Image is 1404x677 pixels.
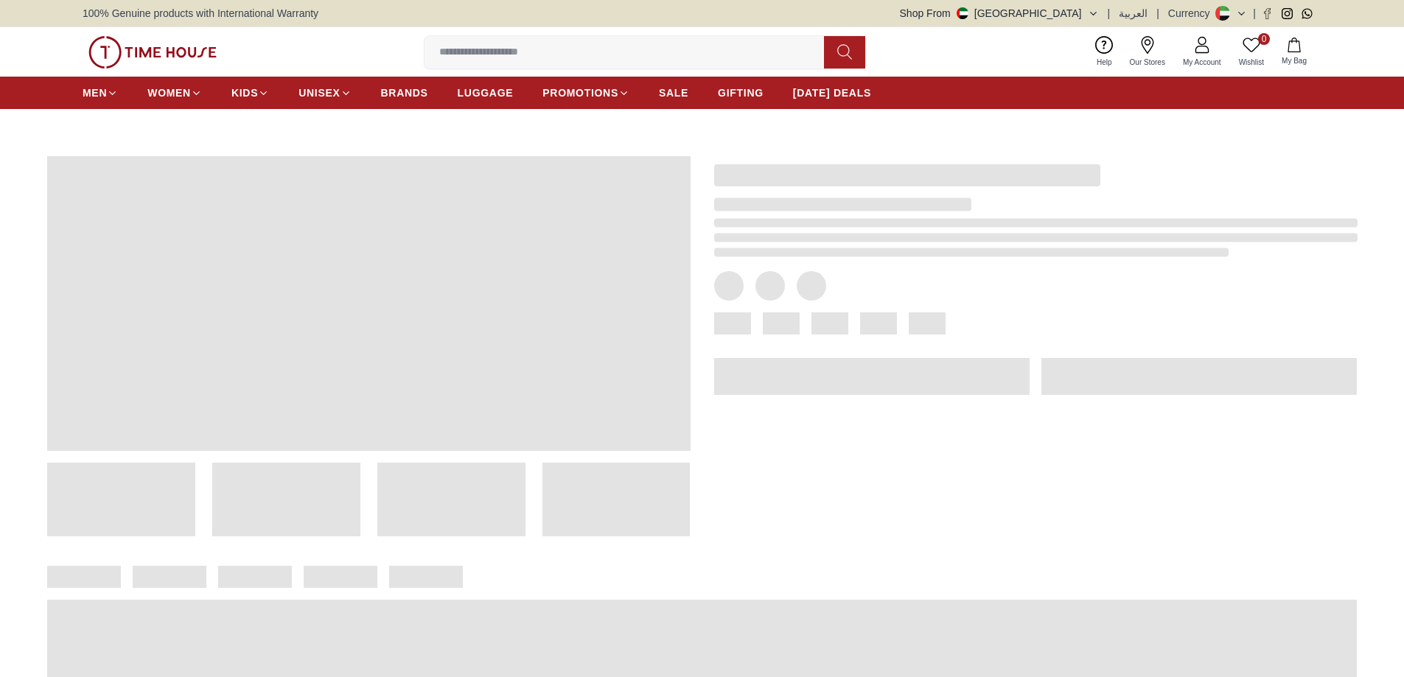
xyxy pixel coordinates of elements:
[231,80,269,106] a: KIDS
[231,85,258,100] span: KIDS
[793,80,871,106] a: [DATE] DEALS
[83,6,318,21] span: 100% Genuine products with International Warranty
[900,6,1099,21] button: Shop From[GEOGRAPHIC_DATA]
[147,80,202,106] a: WOMEN
[458,85,514,100] span: LUGGAGE
[83,80,118,106] a: MEN
[1121,33,1174,71] a: Our Stores
[1088,33,1121,71] a: Help
[88,36,217,69] img: ...
[1177,57,1227,68] span: My Account
[1276,55,1313,66] span: My Bag
[542,80,629,106] a: PROMOTIONS
[147,85,191,100] span: WOMEN
[793,85,871,100] span: [DATE] DEALS
[718,80,764,106] a: GIFTING
[659,80,688,106] a: SALE
[1233,57,1270,68] span: Wishlist
[1168,6,1216,21] div: Currency
[1262,8,1273,19] a: Facebook
[957,7,968,19] img: United Arab Emirates
[1124,57,1171,68] span: Our Stores
[298,80,351,106] a: UNISEX
[1253,6,1256,21] span: |
[718,85,764,100] span: GIFTING
[1273,35,1316,69] button: My Bag
[298,85,340,100] span: UNISEX
[1091,57,1118,68] span: Help
[458,80,514,106] a: LUGGAGE
[659,85,688,100] span: SALE
[381,80,428,106] a: BRANDS
[1230,33,1273,71] a: 0Wishlist
[381,85,428,100] span: BRANDS
[1119,6,1148,21] button: العربية
[1258,33,1270,45] span: 0
[83,85,107,100] span: MEN
[542,85,618,100] span: PROMOTIONS
[1108,6,1111,21] span: |
[1282,8,1293,19] a: Instagram
[1302,8,1313,19] a: Whatsapp
[1156,6,1159,21] span: |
